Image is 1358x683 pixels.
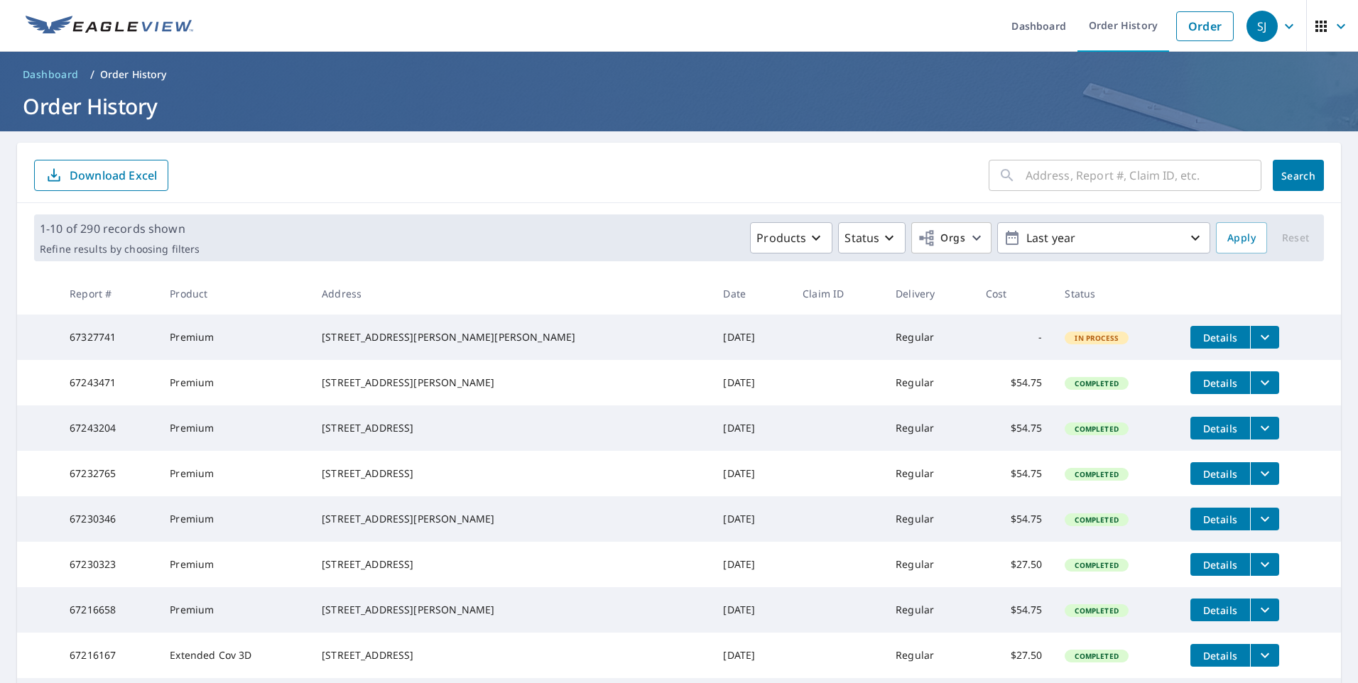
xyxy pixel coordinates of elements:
[100,67,167,82] p: Order History
[58,542,158,587] td: 67230323
[158,633,310,678] td: Extended Cov 3D
[58,405,158,451] td: 67243204
[1066,424,1126,434] span: Completed
[974,633,1054,678] td: $27.50
[310,273,712,315] th: Address
[23,67,79,82] span: Dashboard
[911,222,992,253] button: Orgs
[884,587,974,633] td: Regular
[712,587,791,633] td: [DATE]
[974,542,1054,587] td: $27.50
[70,168,157,183] p: Download Excel
[884,315,974,360] td: Regular
[1190,462,1250,485] button: detailsBtn-67232765
[884,405,974,451] td: Regular
[1190,371,1250,394] button: detailsBtn-67243471
[1026,155,1261,195] input: Address, Report #, Claim ID, etc.
[1199,513,1242,526] span: Details
[974,587,1054,633] td: $54.75
[322,603,700,617] div: [STREET_ADDRESS][PERSON_NAME]
[974,405,1054,451] td: $54.75
[1284,169,1313,182] span: Search
[17,92,1341,121] h1: Order History
[1216,222,1267,253] button: Apply
[884,542,974,587] td: Regular
[884,360,974,405] td: Regular
[712,451,791,496] td: [DATE]
[712,315,791,360] td: [DATE]
[1066,515,1126,525] span: Completed
[1199,649,1242,662] span: Details
[322,466,700,481] div: [STREET_ADDRESS]
[1273,160,1324,191] button: Search
[712,405,791,451] td: [DATE]
[1250,326,1279,349] button: filesDropdownBtn-67327741
[1190,553,1250,576] button: detailsBtn-67230323
[40,243,200,256] p: Refine results by choosing filters
[1199,603,1242,617] span: Details
[750,222,832,253] button: Products
[1066,378,1126,388] span: Completed
[322,330,700,344] div: [STREET_ADDRESS][PERSON_NAME][PERSON_NAME]
[1199,331,1242,344] span: Details
[158,360,310,405] td: Premium
[322,648,700,662] div: [STREET_ADDRESS]
[1250,417,1279,439] button: filesDropdownBtn-67243204
[974,273,1054,315] th: Cost
[1250,508,1279,530] button: filesDropdownBtn-67230346
[58,451,158,496] td: 67232765
[712,273,791,315] th: Date
[58,633,158,678] td: 67216167
[791,273,884,315] th: Claim ID
[40,220,200,237] p: 1-10 of 290 records shown
[884,451,974,496] td: Regular
[17,63,1341,86] nav: breadcrumb
[58,587,158,633] td: 67216658
[158,542,310,587] td: Premium
[58,360,158,405] td: 67243471
[158,496,310,542] td: Premium
[1250,599,1279,621] button: filesDropdownBtn-67216658
[884,496,974,542] td: Regular
[1066,469,1126,479] span: Completed
[1066,651,1126,661] span: Completed
[1021,226,1187,251] p: Last year
[158,405,310,451] td: Premium
[1066,560,1126,570] span: Completed
[1066,606,1126,616] span: Completed
[712,496,791,542] td: [DATE]
[322,557,700,572] div: [STREET_ADDRESS]
[1190,644,1250,667] button: detailsBtn-67216167
[974,451,1054,496] td: $54.75
[712,633,791,678] td: [DATE]
[1053,273,1178,315] th: Status
[1190,508,1250,530] button: detailsBtn-67230346
[997,222,1210,253] button: Last year
[974,496,1054,542] td: $54.75
[17,63,85,86] a: Dashboard
[1246,11,1278,42] div: SJ
[1250,553,1279,576] button: filesDropdownBtn-67230323
[1190,599,1250,621] button: detailsBtn-67216658
[1199,467,1242,481] span: Details
[1199,558,1242,572] span: Details
[158,451,310,496] td: Premium
[1250,644,1279,667] button: filesDropdownBtn-67216167
[838,222,906,253] button: Status
[1176,11,1234,41] a: Order
[1199,422,1242,435] span: Details
[90,66,94,83] li: /
[322,512,700,526] div: [STREET_ADDRESS][PERSON_NAME]
[1250,462,1279,485] button: filesDropdownBtn-67232765
[756,229,806,246] p: Products
[58,273,158,315] th: Report #
[1227,229,1256,247] span: Apply
[26,16,193,37] img: EV Logo
[34,160,168,191] button: Download Excel
[58,496,158,542] td: 67230346
[1190,326,1250,349] button: detailsBtn-67327741
[974,315,1054,360] td: -
[58,315,158,360] td: 67327741
[712,542,791,587] td: [DATE]
[974,360,1054,405] td: $54.75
